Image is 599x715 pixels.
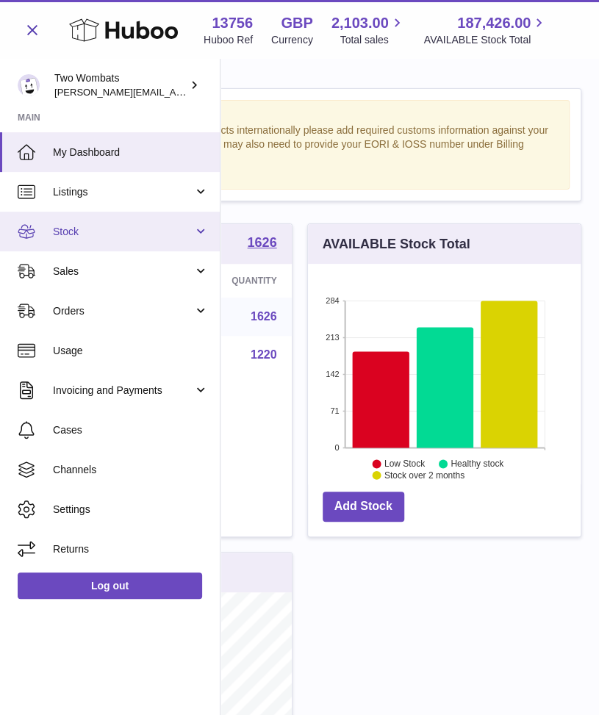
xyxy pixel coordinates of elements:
span: Orders [53,304,193,318]
text: 142 [326,370,339,378]
span: Invoicing and Payments [53,384,193,398]
text: 71 [330,406,339,415]
a: 2,103.00 Total sales [331,13,406,47]
strong: Notice [37,108,562,122]
span: 187,426.00 [457,13,531,33]
strong: 13756 [212,13,253,33]
span: Total sales [340,33,405,47]
div: Two Wombats [54,71,187,99]
a: 187,426.00 AVAILABLE Stock Total [424,13,548,47]
strong: 1626 [247,236,276,249]
span: Channels [53,463,209,477]
span: Stock [53,225,193,239]
a: Add Stock [323,492,404,522]
span: Cases [53,423,209,437]
span: 2,103.00 [331,13,389,33]
text: 213 [326,333,339,342]
span: Sales [53,265,193,279]
strong: GBP [281,13,312,33]
div: Huboo Ref [204,33,253,47]
a: 1220 [251,348,277,361]
a: 1626 [251,310,277,323]
text: Stock over 2 months [384,470,464,481]
div: Currency [271,33,313,47]
text: Healthy stock [451,459,504,470]
span: Settings [53,503,209,517]
div: If you're planning on sending your products internationally please add required customs informati... [37,123,562,181]
span: Usage [53,344,209,358]
a: 1626 [247,236,276,252]
span: Listings [53,185,193,199]
text: 284 [326,296,339,305]
span: My Dashboard [53,145,209,159]
text: 0 [334,443,339,452]
h3: AVAILABLE Stock Total [323,235,470,253]
a: Log out [18,572,202,599]
img: philip.carroll@twowombats.com [18,74,40,96]
text: Low Stock [384,459,425,470]
th: Quantity [165,264,291,298]
span: [PERSON_NAME][EMAIL_ADDRESS][PERSON_NAME][DOMAIN_NAME] [54,86,373,98]
span: AVAILABLE Stock Total [424,33,548,47]
span: Returns [53,542,209,556]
